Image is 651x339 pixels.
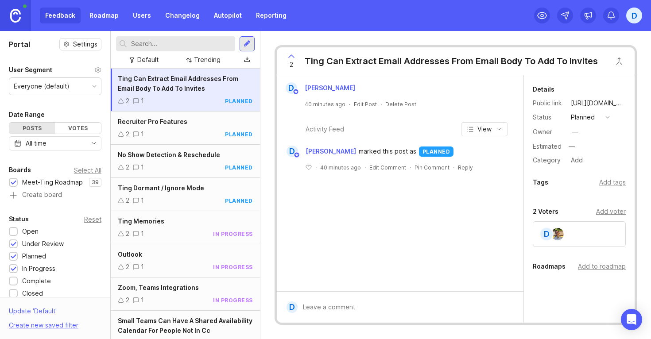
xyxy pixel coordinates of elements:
div: Closed [22,289,43,298]
div: · [453,164,454,171]
div: planned [225,197,253,204]
div: 1 [141,162,144,172]
div: 1 [141,196,144,205]
div: · [380,100,382,108]
div: Create new saved filter [9,320,78,330]
span: [PERSON_NAME] [305,84,355,92]
a: Create board [9,192,101,200]
div: Status [533,112,564,122]
div: Reset [84,217,101,222]
div: — [566,141,577,152]
div: in progress [213,263,253,271]
div: planned [571,112,595,122]
div: User Segment [9,65,52,75]
div: Details [533,84,554,95]
a: D[PERSON_NAME] [281,146,359,157]
span: 40 minutes ago [320,164,361,171]
div: · [315,164,317,171]
div: Boards [9,165,31,175]
div: planned [419,146,454,157]
div: Open [22,227,39,236]
a: Outlook21in progress [111,244,260,277]
span: Small Teams Can Have A Shared Availability Calendar For People Not In Cc [118,317,252,334]
span: Outlook [118,250,142,258]
a: Autopilot [209,8,247,23]
button: Settings [59,38,101,50]
div: Pin Comment [415,164,449,171]
img: member badge [293,152,300,158]
div: planned [225,131,253,138]
div: Tags [533,177,548,188]
button: D [626,8,642,23]
span: Ting Can Extract Email Addresses From Email Body To Add To Invites [118,75,238,92]
div: Votes [55,123,101,134]
span: 2 [290,60,293,69]
input: Search... [131,39,232,49]
div: Edit Comment [369,164,406,171]
div: Complete [22,276,51,286]
div: Add tags [599,177,626,187]
img: member badge [292,89,299,95]
div: Add [568,154,585,166]
div: 2 [126,295,129,305]
div: 2 [126,229,129,239]
div: Under Review [22,239,64,249]
div: Meet-Ting Roadmap [22,177,83,187]
div: 1 [141,129,144,139]
div: 1 [141,295,144,305]
div: — [572,127,578,137]
h1: Portal [9,39,30,50]
div: · [364,164,366,171]
a: Ting Memories21in progress [111,211,260,244]
div: Posts [9,123,55,134]
div: 2 [126,196,129,205]
div: Estimated [533,143,562,150]
div: Roadmaps [533,261,566,272]
span: Ting Dormant / Ignore Mode [118,184,204,192]
div: Add to roadmap [578,262,626,271]
a: Recruiter Pro Features21planned [111,112,260,145]
svg: toggle icon [87,140,101,147]
div: Public link [533,98,564,108]
span: No Show Detection & Reschedule [118,151,220,158]
div: 1 [141,229,144,239]
div: D [286,82,297,94]
button: Close button [610,52,628,70]
div: Status [9,214,29,224]
div: Owner [533,127,564,137]
div: Add voter [596,207,626,216]
div: 2 [126,96,129,106]
span: Zoom, Teams Integrations [118,284,199,291]
div: Activity Feed [306,124,344,134]
div: Ting Can Extract Email Addresses From Email Body To Add To Invites [305,55,598,67]
span: Settings [73,40,97,49]
a: D[PERSON_NAME] [280,82,362,94]
a: Ting Can Extract Email Addresses From Email Body To Add To Invites21planned [111,69,260,112]
div: Trending [194,55,221,65]
span: Ting Memories [118,217,164,225]
div: Everyone (default) [14,81,70,91]
img: Mariana from Meet-Ting [551,228,564,240]
div: Update ' Default ' [9,306,57,320]
div: Category [533,155,564,165]
a: Zoom, Teams Integrations21in progress [111,277,260,311]
span: View [477,125,492,134]
div: planned [225,97,253,105]
div: 1 [141,262,144,272]
div: Reply [458,164,473,171]
div: Date Range [9,109,45,120]
span: [PERSON_NAME] [306,146,356,156]
a: Reporting [251,8,292,23]
div: All time [26,139,46,148]
div: D [287,146,298,157]
div: in progress [213,297,253,304]
div: Edit Post [354,100,377,108]
div: 2 Voters [533,206,558,217]
a: Users [128,8,156,23]
div: Default [137,55,159,65]
a: 40 minutes ago [305,100,345,108]
span: Recruiter Pro Features [118,118,187,125]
